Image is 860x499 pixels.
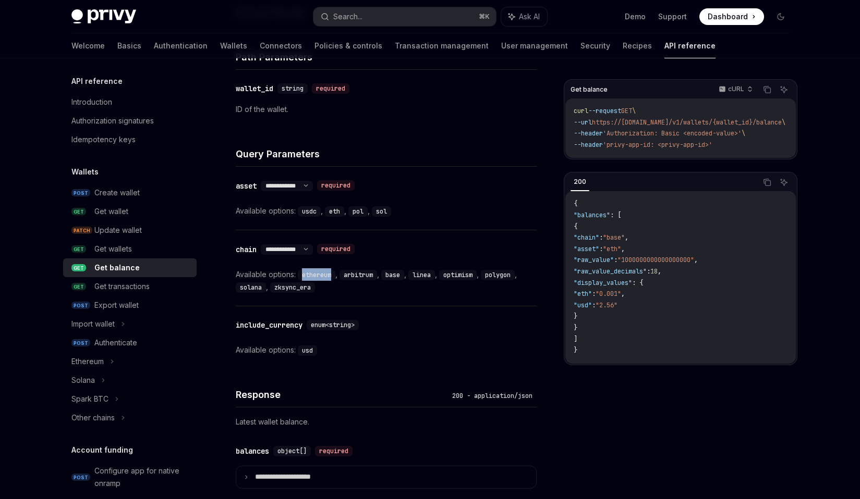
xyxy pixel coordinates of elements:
div: , [298,205,325,217]
a: POSTAuthenticate [63,333,197,352]
p: ID of the wallet. [236,103,537,116]
p: Latest wallet balance. [236,416,537,428]
span: ⌘ K [479,13,490,21]
span: "usd" [574,301,592,309]
a: Idempotency keys [63,130,197,149]
span: "1000000000000000000" [617,256,694,264]
button: cURL [713,81,757,98]
span: --header [574,141,603,149]
button: Copy the contents from the code block [760,83,774,96]
div: Idempotency keys [71,133,136,146]
span: "raw_value_decimals" [574,267,647,276]
span: POST [71,189,90,197]
div: Import wallet [71,318,115,330]
div: Update wallet [94,224,142,236]
span: "display_values" [574,279,632,287]
div: , [236,281,270,293]
span: curl [574,107,588,115]
a: Policies & controls [314,33,382,58]
span: "chain" [574,233,599,242]
div: Get balance [94,261,140,274]
a: GETGet wallet [63,202,197,221]
h5: API reference [71,75,123,88]
button: Toggle dark mode [772,8,789,25]
span: "base" [603,233,625,242]
span: PATCH [71,227,92,234]
div: Available options: [236,205,537,217]
h5: Account funding [71,444,133,456]
a: User management [501,33,568,58]
span: POST [71,473,90,481]
span: Dashboard [708,11,748,22]
div: Available options: [236,268,537,293]
code: eth [325,206,344,217]
a: POSTCreate wallet [63,183,197,202]
div: required [317,180,355,191]
span: , [658,267,661,276]
span: \ [782,118,785,127]
a: Recipes [623,33,652,58]
div: balances [236,446,269,456]
span: GET [71,245,86,253]
span: object[] [277,447,307,455]
span: \ [742,129,745,138]
a: API reference [664,33,716,58]
span: \ [632,107,636,115]
span: , [625,233,628,242]
div: asset [236,181,257,191]
h4: Response [236,388,448,402]
div: Spark BTC [71,393,108,405]
span: { [574,222,577,231]
div: required [315,446,353,456]
div: Authenticate [94,336,137,349]
span: } [574,346,577,354]
span: : [592,290,596,298]
span: 'Authorization: Basic <encoded-value>' [603,129,742,138]
code: linea [408,270,435,280]
button: Ask AI [501,7,547,26]
span: string [282,84,304,93]
h4: Query Parameters [236,147,537,161]
div: Get wallet [94,205,128,218]
div: Introduction [71,96,112,108]
code: usd [298,345,317,356]
div: Ethereum [71,355,104,368]
span: GET [71,283,86,291]
span: : [599,233,603,242]
a: Connectors [260,33,302,58]
span: 'privy-app-id: <privy-app-id>' [603,141,712,149]
span: --header [574,129,603,138]
div: include_currency [236,320,302,330]
button: Search...⌘K [313,7,496,26]
div: 200 - application/json [448,391,537,401]
div: Other chains [71,411,115,424]
div: , [298,268,340,281]
a: Wallets [220,33,247,58]
div: Authorization signatures [71,115,154,127]
code: optimism [439,270,477,280]
span: GET [621,107,632,115]
div: , [408,268,439,281]
button: Copy the contents from the code block [760,176,774,189]
div: wallet_id [236,83,273,94]
span: "asset" [574,245,599,253]
span: --url [574,118,592,127]
a: GETGet balance [63,258,197,277]
span: POST [71,302,90,309]
a: Authorization signatures [63,111,197,130]
span: ] [574,335,577,343]
span: , [621,290,625,298]
span: : [592,301,596,309]
div: 200 [571,176,589,188]
span: "balances" [574,211,610,219]
a: Introduction [63,93,197,111]
a: Security [580,33,610,58]
div: , [381,268,408,281]
span: : [599,245,603,253]
span: : [ [610,211,621,219]
h5: Wallets [71,166,99,178]
div: Create wallet [94,186,140,199]
span: Ask AI [519,11,540,22]
span: : [614,256,617,264]
button: Ask AI [777,176,791,189]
